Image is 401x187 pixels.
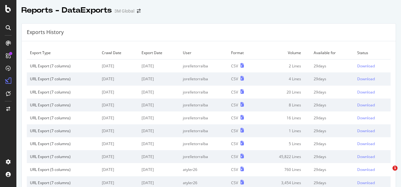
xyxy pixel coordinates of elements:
td: Available for [311,46,354,59]
td: 1 Lines [258,124,311,137]
td: jorelletorralba [180,150,228,163]
a: Download [357,180,387,185]
td: 29 days [311,150,354,163]
div: CSV [231,180,238,185]
td: Crawl Date [99,46,138,59]
td: 760 Lines [258,163,311,176]
td: 29 days [311,111,354,124]
div: URL Export (7 columns) [30,76,96,82]
div: URL Export (7 columns) [30,63,96,69]
div: Download [357,180,375,185]
td: jorelletorralba [180,99,228,111]
div: CSV [231,167,238,172]
td: User [180,46,228,59]
td: jorelletorralba [180,59,228,73]
td: 29 days [311,59,354,73]
td: 29 days [311,72,354,85]
div: Download [357,76,375,82]
div: CSV [231,141,238,146]
div: URL Export (7 columns) [30,89,96,95]
td: jorelletorralba [180,137,228,150]
td: 29 days [311,124,354,137]
td: [DATE] [99,163,138,176]
div: URL Export (7 columns) [30,154,96,159]
td: [DATE] [99,111,138,124]
div: Reports - DataExports [21,5,112,16]
td: jorelletorralba [180,72,228,85]
div: URL Export (7 columns) [30,128,96,133]
td: 16 Lines [258,111,311,124]
a: Download [357,76,387,82]
td: [DATE] [138,99,180,111]
a: Download [357,128,387,133]
td: 29 days [311,137,354,150]
td: Format [228,46,257,59]
a: Download [357,167,387,172]
a: Download [357,115,387,121]
td: 8 Lines [258,99,311,111]
td: [DATE] [138,137,180,150]
a: Download [357,63,387,69]
td: 4 Lines [258,72,311,85]
td: [DATE] [138,86,180,99]
div: CSV [231,89,238,95]
div: Download [357,141,375,146]
div: Download [357,167,375,172]
div: CSV [231,128,238,133]
div: Download [357,128,375,133]
td: 5 Lines [258,137,311,150]
div: Download [357,102,375,108]
div: URL Export (5 columns) [30,167,96,172]
td: [DATE] [138,163,180,176]
span: 1 [392,166,398,171]
td: 29 days [311,99,354,111]
td: jorelletorralba [180,111,228,124]
div: 3M Global [114,8,134,14]
div: CSV [231,102,238,108]
td: [DATE] [99,72,138,85]
div: URL Export (7 columns) [30,141,96,146]
a: Download [357,154,387,159]
td: [DATE] [99,137,138,150]
div: URL Export (7 columns) [30,180,96,185]
div: CSV [231,154,238,159]
div: Download [357,154,375,159]
div: Download [357,115,375,121]
td: [DATE] [99,59,138,73]
div: arrow-right-arrow-left [137,9,141,13]
td: [DATE] [138,124,180,137]
td: 29 days [311,163,354,176]
div: URL Export (7 columns) [30,115,96,121]
td: Export Type [27,46,99,59]
div: Download [357,63,375,69]
td: Volume [258,46,311,59]
td: Status [354,46,391,59]
div: Exports History [27,29,64,36]
td: [DATE] [138,150,180,163]
div: Download [357,89,375,95]
td: [DATE] [138,111,180,124]
a: Download [357,141,387,146]
td: 2 Lines [258,59,311,73]
td: jorelletorralba [180,86,228,99]
a: Download [357,89,387,95]
iframe: Intercom live chat [380,166,395,181]
td: 20 Lines [258,86,311,99]
td: jorelletorralba [180,124,228,137]
div: CSV [231,63,238,69]
td: Export Date [138,46,180,59]
div: URL Export (7 columns) [30,102,96,108]
td: [DATE] [138,72,180,85]
td: [DATE] [99,86,138,99]
a: Download [357,102,387,108]
td: 29 days [311,86,354,99]
td: [DATE] [99,124,138,137]
td: [DATE] [99,150,138,163]
td: [DATE] [138,59,180,73]
td: 45,822 Lines [258,150,311,163]
div: CSV [231,76,238,82]
td: [DATE] [99,99,138,111]
div: CSV [231,115,238,121]
td: atyler26 [180,163,228,176]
